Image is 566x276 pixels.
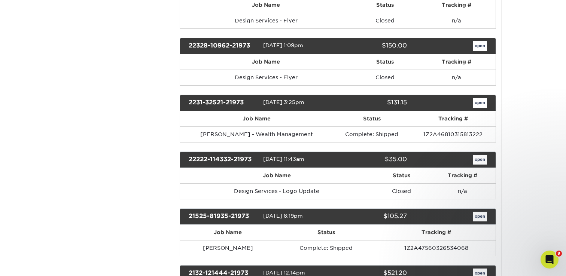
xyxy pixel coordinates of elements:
[377,240,496,256] td: 1Z2A47560326534068
[263,270,305,276] span: [DATE] 12:14pm
[374,183,429,199] td: Closed
[263,213,303,219] span: [DATE] 8:19pm
[352,70,417,85] td: Closed
[429,168,496,183] th: Tracking #
[2,253,64,273] iframe: Google Customer Reviews
[332,212,412,221] div: $105.27
[57,4,89,9] h1: Primoprint
[473,41,487,51] a: open
[411,126,496,142] td: 1Z2A46810315813222
[180,168,374,183] th: Job Name
[183,212,263,221] div: 21525-81935-21973
[374,168,429,183] th: Status
[63,9,93,17] p: Back [DATE]
[429,183,496,199] td: n/a
[352,13,417,28] td: Closed
[276,225,377,240] th: Status
[180,225,276,240] th: Job Name
[263,42,303,48] span: [DATE] 1:09pm
[332,41,412,51] div: $150.00
[332,98,412,108] div: $131.15
[556,251,562,257] span: 9
[183,155,263,165] div: 22222-114332-21973
[418,13,496,28] td: n/a
[6,203,143,216] textarea: Message…
[128,216,140,228] button: Send a message…
[180,111,334,126] th: Job Name
[418,54,496,70] th: Tracking #
[12,219,18,225] button: Emoji picker
[276,240,377,256] td: Complete: Shipped
[180,126,334,142] td: [PERSON_NAME] - Wealth Management
[180,54,353,70] th: Job Name
[333,111,411,126] th: Status
[263,99,304,105] span: [DATE] 3:25pm
[263,156,304,162] span: [DATE] 11:43am
[473,155,487,165] a: open
[541,251,559,269] iframe: Intercom live chat
[24,219,30,225] button: Gif picker
[333,126,411,142] td: Complete: Shipped
[473,212,487,221] a: open
[332,155,412,165] div: $35.00
[473,98,487,108] a: open
[411,111,496,126] th: Tracking #
[377,225,496,240] th: Tracking #
[36,219,42,225] button: Upload attachment
[180,13,353,28] td: Design Services - Flyer
[180,70,353,85] td: Design Services - Flyer
[180,240,276,256] td: [PERSON_NAME]
[352,54,417,70] th: Status
[183,98,263,108] div: 2231-32521-21973
[183,41,263,51] div: 22328-10962-21973
[180,183,374,199] td: Design Services - Logo Update
[131,3,145,16] div: Close
[418,70,496,85] td: n/a
[117,3,131,17] button: Home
